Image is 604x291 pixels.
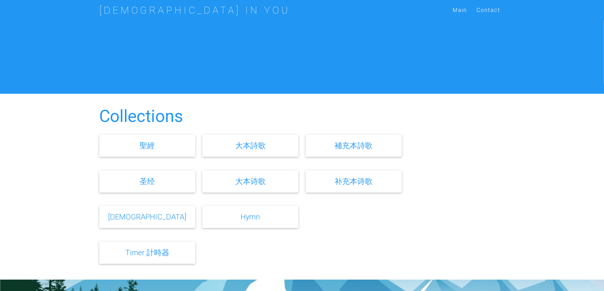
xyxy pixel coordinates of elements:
a: 聖經 [140,141,155,150]
a: [DEMOGRAPHIC_DATA] [108,212,186,221]
iframe: Chat [577,263,599,286]
a: Hymn [241,212,260,221]
a: Timer 計時器 [125,248,169,257]
a: 補充本詩歌 [334,141,373,150]
a: 圣经 [140,177,155,186]
h2: Collections [99,107,505,126]
a: 大本詩歌 [235,141,266,150]
a: 大本诗歌 [235,177,266,186]
a: 补充本诗歌 [334,177,373,186]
